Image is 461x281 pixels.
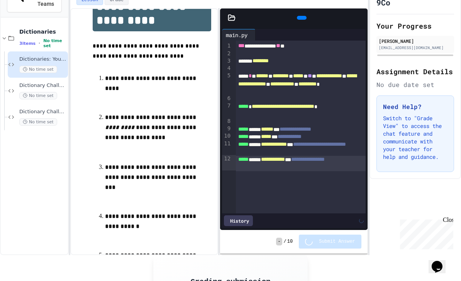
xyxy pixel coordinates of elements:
div: 5 [222,72,232,95]
span: / [284,238,286,245]
div: 4 [222,65,232,72]
div: 3 [222,57,232,65]
div: No due date set [376,80,454,89]
iframe: chat widget [397,216,453,249]
div: [EMAIL_ADDRESS][DOMAIN_NAME] [379,45,452,51]
span: No time set [19,118,57,126]
span: Dictionary Challenge A [19,82,66,89]
div: [PERSON_NAME] [379,37,452,44]
div: 9 [222,125,232,133]
h2: Your Progress [376,20,454,31]
p: Switch to "Grade View" to access the chat feature and communicate with your teacher for help and ... [383,114,447,161]
span: 10 [287,238,293,245]
div: 7 [222,102,232,117]
span: • [39,40,40,46]
div: 10 [222,132,232,140]
h2: Assignment Details [376,66,454,77]
div: 2 [222,50,232,57]
div: main.py [222,31,251,39]
span: Dictionaries [19,28,66,35]
span: No time set [19,66,57,73]
span: - [276,238,282,245]
span: No time set [19,92,57,99]
span: 3 items [19,41,36,46]
div: 6 [222,95,232,102]
div: 8 [222,118,232,125]
h3: Need Help? [383,102,447,111]
iframe: chat widget [429,250,453,273]
div: History [224,215,253,226]
div: 12 [222,155,232,170]
span: Submit Answer [319,238,355,245]
span: Dictionaries: Your Notes [19,56,66,63]
span: No time set [43,38,66,48]
div: 1 [222,42,232,50]
div: Chat with us now!Close [3,3,53,49]
div: 11 [222,140,232,155]
span: Dictionary Challenge B [19,109,66,115]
